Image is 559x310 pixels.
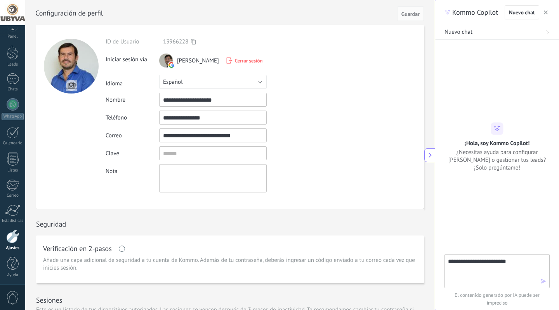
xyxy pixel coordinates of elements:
h2: ¡Hola, soy Kommo Copilot! [465,139,530,147]
div: Ayuda [2,273,24,278]
span: Nuevo chat [444,28,472,36]
div: Correo [106,132,159,139]
span: Kommo Copilot [452,8,498,17]
span: Guardar [401,11,420,17]
div: ID de Usuario [106,38,159,45]
span: El contenido generado por IA puede ser impreciso [444,291,550,307]
h1: Seguridad [36,220,66,229]
span: Añade una capa adicional de seguridad a tu cuenta de Kommo. Además de tu contraseña, deberás ingr... [43,256,417,272]
h1: Sesiones [36,296,62,305]
div: Idioma [106,77,159,87]
div: Iniciar sesión vía [106,53,159,63]
div: WhatsApp [2,113,24,120]
div: Teléfono [106,114,159,121]
span: Español [163,78,183,86]
span: Cerrar sesión [235,57,263,64]
span: [PERSON_NAME] [177,57,219,64]
div: Nombre [106,96,159,104]
button: Guardar [397,6,424,21]
div: Correo [2,193,24,198]
div: Leads [2,62,24,67]
button: Español [159,75,267,89]
div: Listas [2,168,24,173]
div: Nota [106,164,159,175]
div: Ajustes [2,246,24,251]
h1: Verificación en 2-pasos [43,246,112,252]
div: Chats [2,87,24,92]
span: 13966228 [163,38,188,45]
button: Nuevo chat [505,5,539,19]
button: Nuevo chat [435,25,559,40]
div: Estadísticas [2,218,24,223]
span: Nuevo chat [509,10,535,15]
div: Calendario [2,141,24,146]
div: Clave [106,150,159,157]
span: ¿Necesitas ayuda para configurar [PERSON_NAME] o gestionar tus leads? ¡Solo pregúntame! [444,148,550,171]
